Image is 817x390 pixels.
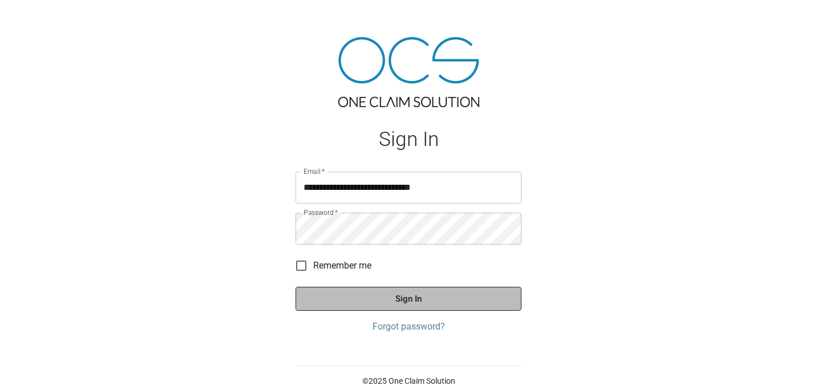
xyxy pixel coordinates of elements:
[296,375,521,387] p: © 2025 One Claim Solution
[338,37,479,107] img: ocs-logo-tra.png
[304,166,325,176] label: Email
[296,320,521,334] a: Forgot password?
[304,208,338,217] label: Password
[296,128,521,151] h1: Sign In
[313,259,371,273] span: Remember me
[296,287,521,311] button: Sign In
[14,7,59,30] img: ocs-logo-white-transparent.png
